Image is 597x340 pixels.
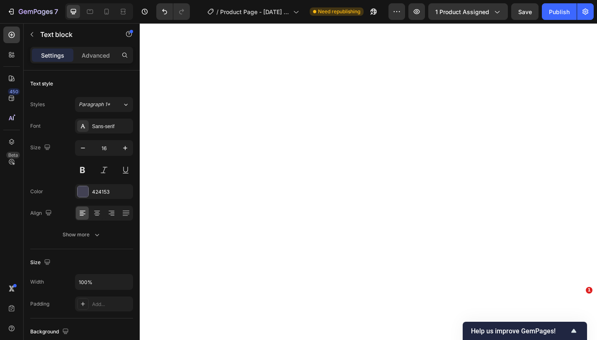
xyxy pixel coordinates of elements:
[6,152,20,158] div: Beta
[92,123,131,130] div: Sans-serif
[435,7,489,16] span: 1 product assigned
[569,299,589,319] iframe: Intercom live chat
[586,287,592,294] span: 1
[40,29,111,39] p: Text block
[156,3,190,20] div: Undo/Redo
[471,327,569,335] span: Help us improve GemPages!
[54,7,58,17] p: 7
[542,3,577,20] button: Publish
[8,88,20,95] div: 450
[30,101,45,108] div: Styles
[30,257,52,268] div: Size
[92,301,131,308] div: Add...
[511,3,539,20] button: Save
[75,274,133,289] input: Auto
[30,80,53,87] div: Text style
[63,231,101,239] div: Show more
[30,142,52,153] div: Size
[92,188,131,196] div: 424153
[471,326,579,336] button: Show survey - Help us improve GemPages!
[30,208,53,219] div: Align
[428,3,508,20] button: 1 product assigned
[3,3,62,20] button: 7
[41,51,64,60] p: Settings
[30,300,49,308] div: Padding
[216,7,218,16] span: /
[549,7,570,16] div: Publish
[30,188,43,195] div: Color
[30,278,44,286] div: Width
[318,8,360,15] span: Need republishing
[79,101,110,108] span: Paragraph 1*
[30,326,70,338] div: Background
[30,122,41,130] div: Font
[75,97,133,112] button: Paragraph 1*
[518,8,532,15] span: Save
[140,23,597,340] iframe: Design area
[30,227,133,242] button: Show more
[220,7,290,16] span: Product Page - [DATE] 17:12:29
[82,51,110,60] p: Advanced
